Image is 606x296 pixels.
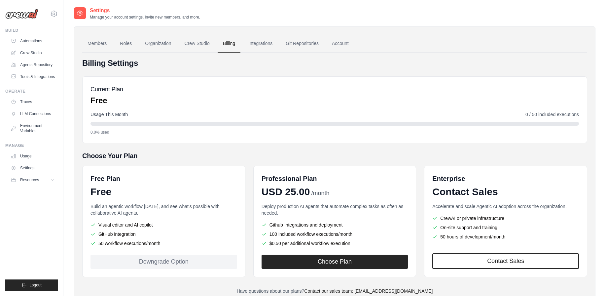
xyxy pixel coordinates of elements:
[8,120,58,136] a: Environment Variables
[5,28,58,33] div: Build
[327,35,354,53] a: Account
[243,35,278,53] a: Integrations
[90,111,128,118] span: Usage This Month
[90,222,237,228] li: Visual editor and AI copilot
[432,253,579,269] a: Contact Sales
[90,240,237,247] li: 50 workflow executions/month
[262,174,317,183] h6: Professional Plan
[82,58,587,68] h4: Billing Settings
[262,222,408,228] li: Github Integrations and deployment
[432,174,579,183] h6: Enterprise
[304,288,433,294] a: Contact our sales team: [EMAIL_ADDRESS][DOMAIN_NAME]
[179,35,215,53] a: Crew Studio
[90,85,123,94] h5: Current Plan
[8,48,58,58] a: Crew Studio
[5,279,58,291] button: Logout
[8,163,58,173] a: Settings
[432,203,579,210] p: Accelerate and scale Agentic AI adoption across the organization.
[90,186,237,198] div: Free
[262,231,408,237] li: 100 included workflow executions/month
[8,108,58,119] a: LLM Connections
[90,130,109,135] span: 0.0% used
[525,111,579,118] span: 0 / 50 included executions
[90,203,237,216] p: Build an agentic workflow [DATE], and see what's possible with collaborative AI agents.
[140,35,176,53] a: Organization
[82,151,587,160] h5: Choose Your Plan
[5,143,58,148] div: Manage
[8,71,58,82] a: Tools & Integrations
[8,175,58,185] button: Resources
[20,177,39,183] span: Resources
[432,215,579,222] li: CrewAI or private infrastructure
[90,174,120,183] h6: Free Plan
[262,240,408,247] li: $0.50 per additional workflow execution
[90,231,237,237] li: GitHub integration
[90,95,123,106] p: Free
[432,233,579,240] li: 50 hours of development/month
[280,35,324,53] a: Git Repositories
[262,203,408,216] p: Deploy production AI agents that automate complex tasks as often as needed.
[82,35,112,53] a: Members
[5,9,38,19] img: Logo
[262,255,408,269] button: Choose Plan
[8,60,58,70] a: Agents Repository
[262,186,310,198] span: USD 25.00
[90,7,200,15] h2: Settings
[311,189,329,198] span: /month
[8,36,58,46] a: Automations
[29,282,42,288] span: Logout
[8,97,58,107] a: Traces
[90,15,200,20] p: Manage your account settings, invite new members, and more.
[5,89,58,94] div: Operate
[432,224,579,231] li: On-site support and training
[82,288,587,294] p: Have questions about our plans?
[8,151,58,161] a: Usage
[115,35,137,53] a: Roles
[90,255,237,269] div: Downgrade Option
[432,186,579,198] div: Contact Sales
[218,35,240,53] a: Billing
